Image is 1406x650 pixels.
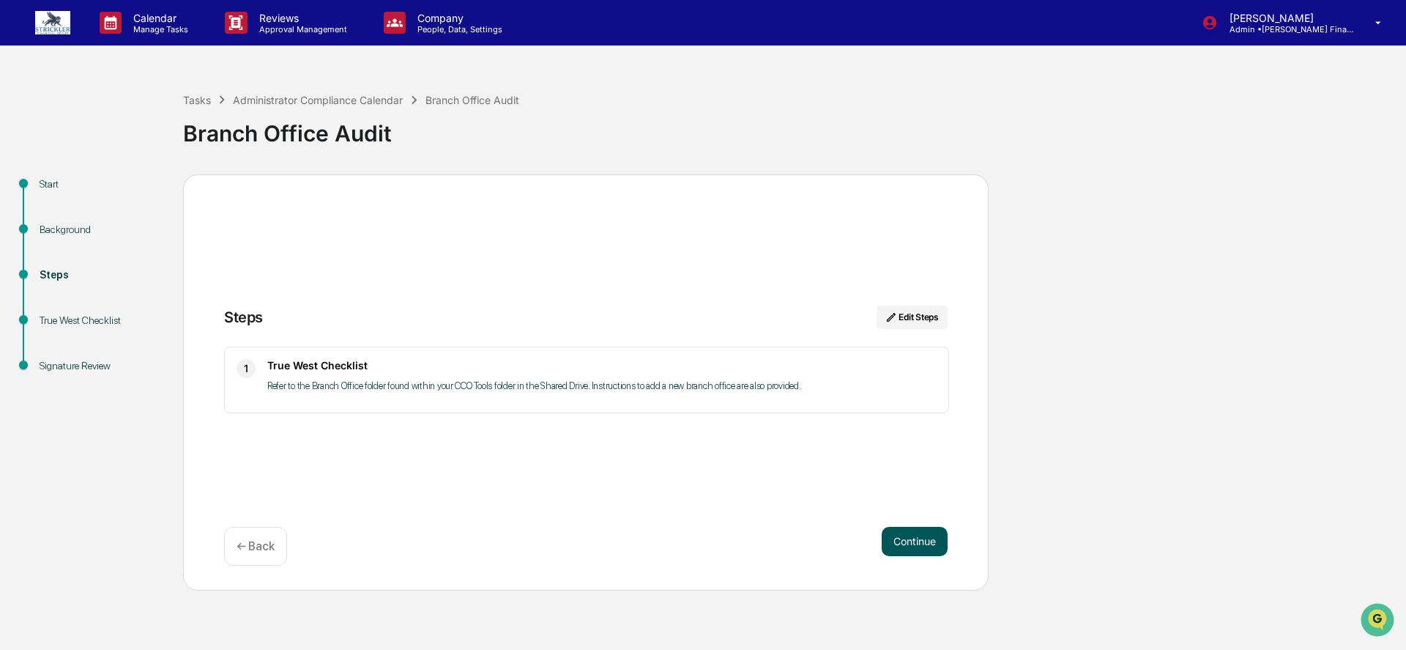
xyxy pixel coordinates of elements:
div: 🖐️ [15,186,26,198]
p: Reviews [248,12,354,24]
p: People, Data, Settings [406,24,510,34]
div: True West Checklist [40,313,160,328]
div: Start [40,177,160,192]
button: Edit Steps [877,306,948,329]
div: Start new chat [50,112,240,127]
p: Refer to the Branch Office folder found within your CCO Tools folder in the Shared Drive. Instruc... [267,377,937,395]
a: 🗄️Attestations [100,179,187,205]
div: Administrator Compliance Calendar [233,94,403,106]
p: [PERSON_NAME] [1218,12,1354,24]
div: Steps [224,309,263,326]
div: Branch Office Audit [425,94,519,106]
p: Calendar [122,12,196,24]
a: Powered byPylon [103,248,177,259]
img: 1746055101610-c473b297-6a78-478c-a979-82029cc54cd1 [15,112,41,139]
div: 🔎 [15,214,26,226]
p: ← Back [237,539,275,553]
div: 🗄️ [106,186,118,198]
span: Data Lookup [29,213,92,227]
span: Attestations [121,185,182,199]
div: Branch Office Audit [183,108,1399,147]
button: Continue [882,527,948,556]
p: Manage Tasks [122,24,196,34]
p: Approval Management [248,24,354,34]
span: Pylon [146,248,177,259]
button: Start new chat [249,117,267,134]
div: Signature Review [40,358,160,374]
p: Company [406,12,510,24]
input: Clear [38,67,242,82]
div: We're available if you need us! [50,127,185,139]
iframe: Open customer support [1359,602,1399,641]
span: Preclearance [29,185,94,199]
p: Admin • [PERSON_NAME] Financial Group [1218,24,1354,34]
img: logo [35,11,70,34]
div: Background [40,222,160,237]
a: 🔎Data Lookup [9,207,98,233]
p: How can we help? [15,31,267,54]
div: Steps [40,267,160,283]
div: Tasks [183,94,211,106]
h3: True West Checklist [267,359,937,372]
a: 🖐️Preclearance [9,179,100,205]
span: 1 [244,360,248,377]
